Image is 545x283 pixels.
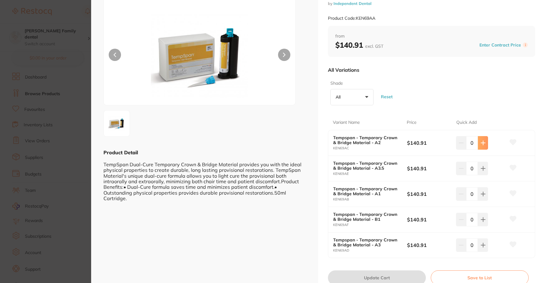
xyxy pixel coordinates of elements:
b: $140.91 [407,242,451,249]
label: i [523,42,528,47]
button: All [330,89,373,106]
small: KEN69AF [333,223,407,227]
b: Tempspan - Temporary Crown & Bridge Material - A1 [333,186,400,196]
small: KEN69AE [333,172,407,176]
b: $140.91 [335,40,383,50]
b: Tempspan - Temporary Crown & Bridge Material - A2 [333,135,400,145]
p: Price [407,119,417,126]
p: Variant Name [333,119,360,126]
b: $140.91 [407,216,451,223]
b: $140.91 [407,165,451,172]
b: Product Detail [103,149,138,156]
p: All Variations [328,67,359,73]
p: All [336,94,343,100]
small: KEN69AD [333,249,407,253]
b: Tempspan - Temporary Crown & Bridge Material - B1 [333,212,400,222]
button: Enter Contract Price [478,42,523,48]
div: TempSpan Dual-Cure Temporary Crown & Bridge Material provides you with the ideal physical propert... [103,156,306,201]
small: Product Code: KEN69AA [328,16,375,21]
b: $140.91 [407,139,451,146]
img: dGg9MTkyMA [106,112,128,135]
small: KEN69AB [333,197,407,201]
b: Tempspan - Temporary Crown & Bridge Material - A3 [333,237,400,247]
b: Tempspan - Temporary Crown & Bridge Material - A3.5 [333,161,400,171]
small: KEN69AC [333,146,407,150]
label: Shade [330,80,372,87]
img: dGg9MTkyMA [142,8,257,105]
button: Reset [379,85,394,108]
p: Quick Add [456,119,477,126]
span: from [335,33,528,39]
b: $140.91 [407,191,451,197]
span: excl. GST [365,43,383,49]
a: Independent Dental [333,1,371,6]
small: by [328,1,535,6]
